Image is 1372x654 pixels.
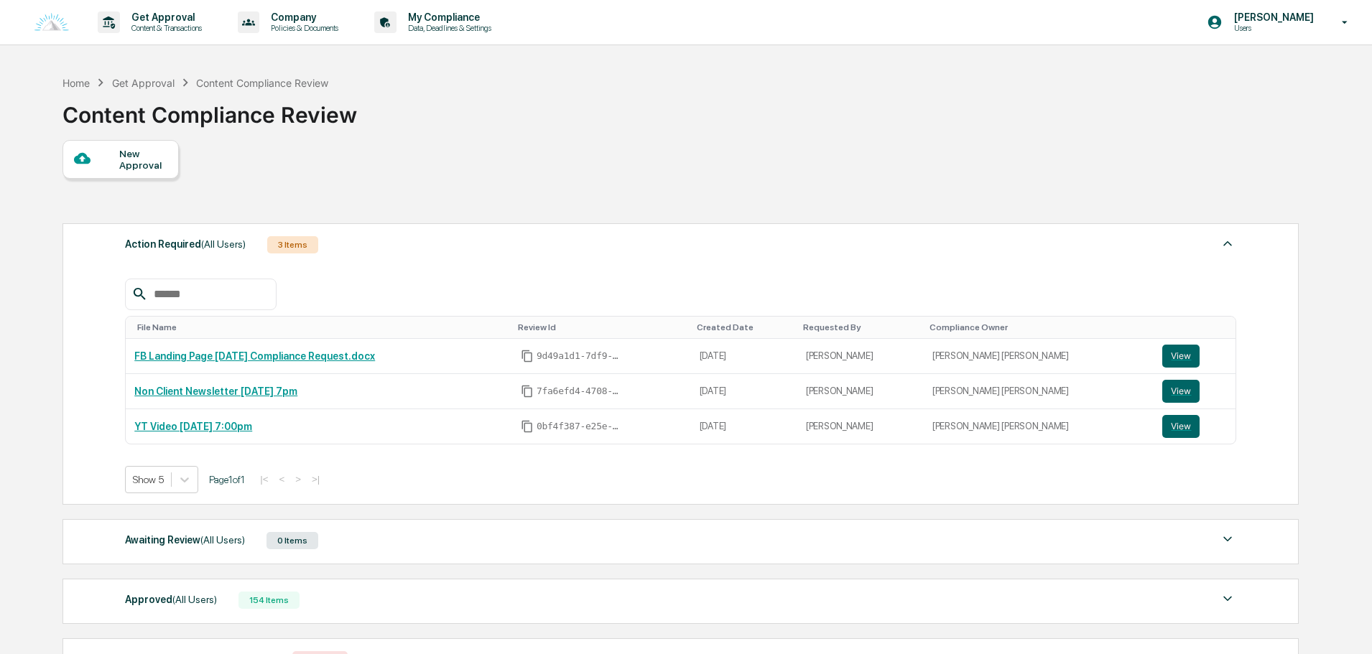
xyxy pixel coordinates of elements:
[1162,415,1200,438] button: View
[1162,380,1227,403] a: View
[1162,380,1200,403] button: View
[125,590,217,609] div: Approved
[797,409,924,444] td: [PERSON_NAME]
[256,473,272,485] button: |<
[62,90,357,128] div: Content Compliance Review
[924,374,1154,409] td: [PERSON_NAME] [PERSON_NAME]
[34,13,69,32] img: logo
[134,350,375,362] a: FB Landing Page [DATE] Compliance Request.docx
[1165,322,1230,332] div: Toggle SortBy
[291,473,305,485] button: >
[120,11,209,23] p: Get Approval
[924,339,1154,374] td: [PERSON_NAME] [PERSON_NAME]
[120,23,209,33] p: Content & Transactions
[924,409,1154,444] td: [PERSON_NAME] [PERSON_NAME]
[691,339,797,374] td: [DATE]
[1162,345,1200,368] button: View
[521,385,534,398] span: Copy Id
[1223,23,1321,33] p: Users
[134,421,252,432] a: YT Video [DATE] 7:00pm
[238,592,300,609] div: 154 Items
[1162,415,1227,438] a: View
[797,374,924,409] td: [PERSON_NAME]
[537,386,623,397] span: 7fa6efd4-4708-40e1-908e-0c443afb3dc4
[518,322,685,332] div: Toggle SortBy
[521,350,534,363] span: Copy Id
[259,11,346,23] p: Company
[112,77,175,89] div: Get Approval
[62,77,90,89] div: Home
[200,534,245,546] span: (All Users)
[537,421,623,432] span: 0bf4f387-e25e-429d-8c29-a2c0512bb23c
[172,594,217,605] span: (All Users)
[125,235,246,253] div: Action Required
[691,374,797,409] td: [DATE]
[209,474,245,485] span: Page 1 of 1
[196,77,328,89] div: Content Compliance Review
[137,322,506,332] div: Toggle SortBy
[259,23,346,33] p: Policies & Documents
[1219,235,1236,252] img: caret
[521,420,534,433] span: Copy Id
[1219,531,1236,548] img: caret
[537,350,623,362] span: 9d49a1d1-7df9-4f44-86b0-f5cd0260cb90
[1223,11,1321,23] p: [PERSON_NAME]
[697,322,792,332] div: Toggle SortBy
[1162,345,1227,368] a: View
[119,148,167,171] div: New Approval
[691,409,797,444] td: [DATE]
[397,23,499,33] p: Data, Deadlines & Settings
[266,532,318,549] div: 0 Items
[397,11,499,23] p: My Compliance
[134,386,297,397] a: Non Client Newsletter [DATE] 7pm
[797,339,924,374] td: [PERSON_NAME]
[267,236,318,253] div: 3 Items
[1219,590,1236,607] img: caret
[307,473,324,485] button: >|
[125,531,245,549] div: Awaiting Review
[201,238,246,250] span: (All Users)
[930,322,1148,332] div: Toggle SortBy
[274,473,289,485] button: <
[803,322,918,332] div: Toggle SortBy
